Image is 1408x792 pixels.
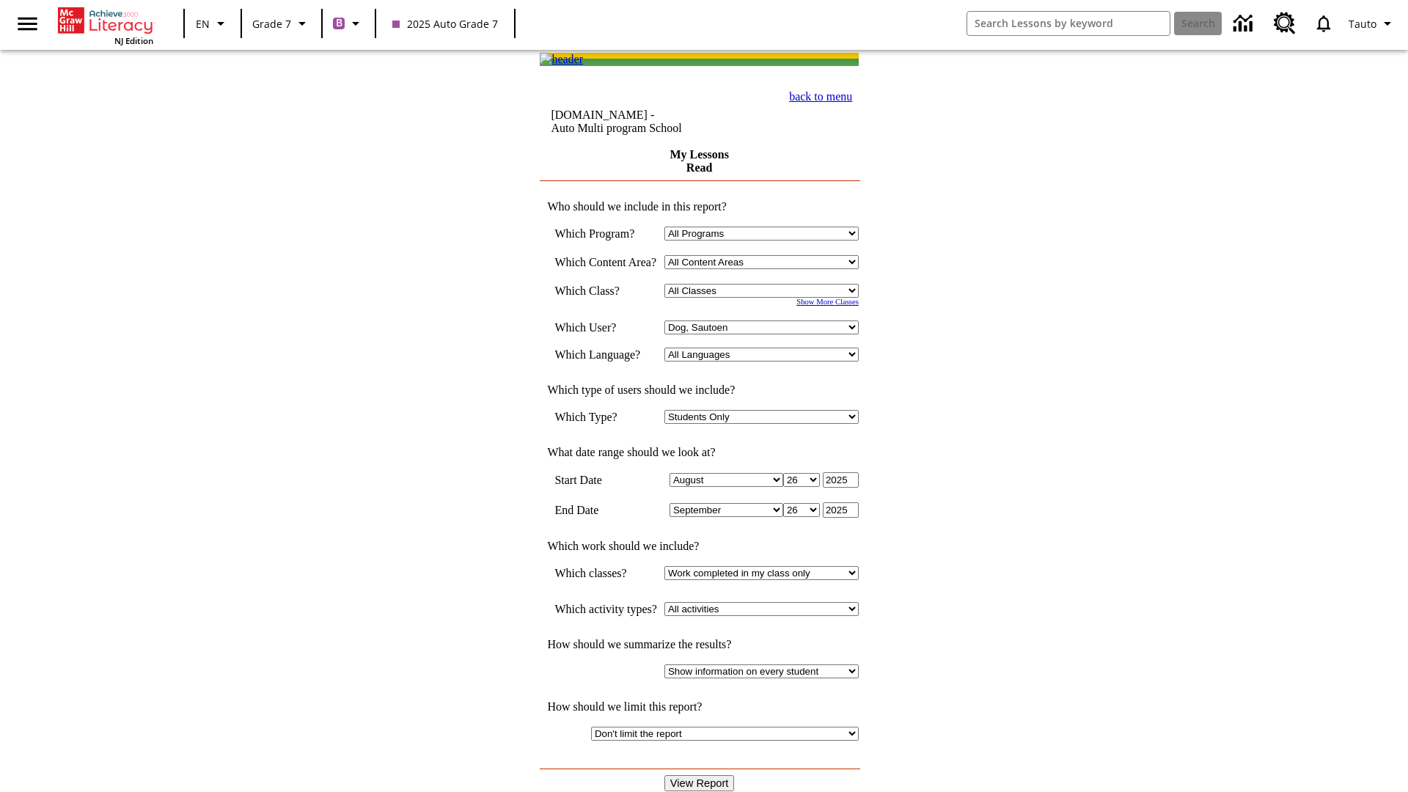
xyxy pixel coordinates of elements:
[540,638,859,651] td: How should we summarize the results?
[540,384,859,397] td: Which type of users should we include?
[6,2,49,45] button: Open side menu
[554,410,657,424] td: Which Type?
[1349,16,1376,32] span: Tauto
[551,122,681,134] nobr: Auto Multi program School
[554,472,657,488] td: Start Date
[246,10,317,37] button: Grade: Grade 7, Select a grade
[554,502,657,518] td: End Date
[392,16,498,32] span: 2025 Auto Grade 7
[554,602,657,616] td: Which activity types?
[554,256,656,268] nobr: Which Content Area?
[789,90,852,103] a: back to menu
[554,348,657,362] td: Which Language?
[554,320,657,334] td: Which User?
[540,700,859,714] td: How should we limit this report?
[114,35,153,46] span: NJ Edition
[189,10,236,37] button: Language: EN, Select a language
[554,227,657,241] td: Which Program?
[1343,10,1402,37] button: Profile/Settings
[540,200,859,213] td: Who should we include in this report?
[554,284,657,298] td: Which Class?
[327,10,370,37] button: Boost Class color is purple. Change class color
[540,53,583,66] img: header
[58,4,153,46] div: Home
[551,109,737,135] td: [DOMAIN_NAME] -
[670,148,728,174] a: My Lessons Read
[664,775,735,791] input: View Report
[796,298,859,306] a: Show More Classes
[1265,4,1305,43] a: Resource Center, Will open in new tab
[540,446,859,459] td: What date range should we look at?
[967,12,1170,35] input: search field
[1225,4,1265,44] a: Data Center
[1305,4,1343,43] a: Notifications
[196,16,210,32] span: EN
[252,16,291,32] span: Grade 7
[540,540,859,553] td: Which work should we include?
[336,14,342,32] span: B
[554,566,657,580] td: Which classes?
